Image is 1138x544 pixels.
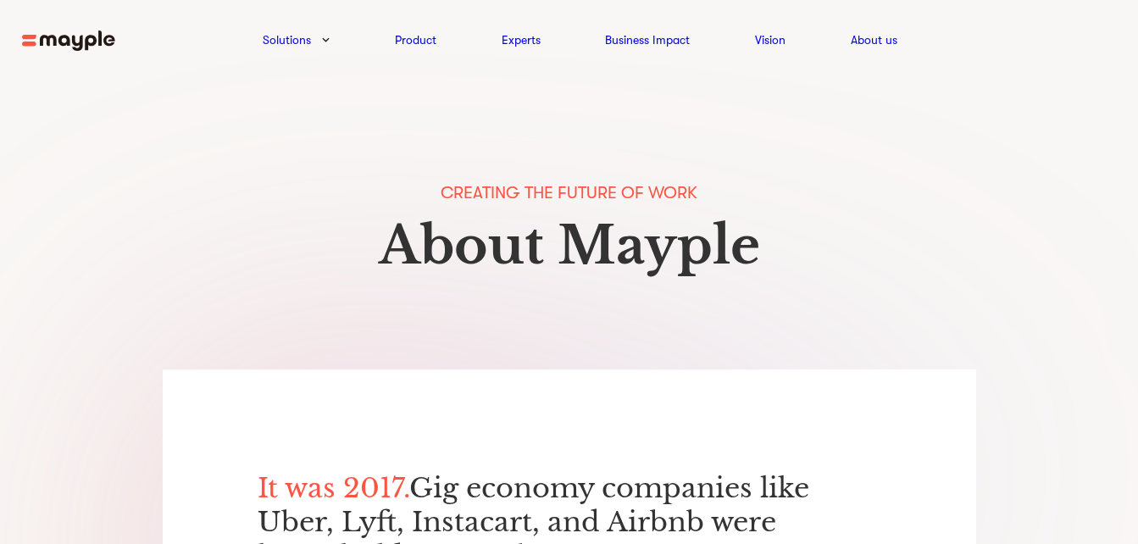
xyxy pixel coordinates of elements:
[258,471,409,505] span: It was 2017.
[322,37,330,42] img: arrow-down
[502,30,541,50] a: Experts
[851,30,897,50] a: About us
[263,30,311,50] a: Solutions
[605,30,690,50] a: Business Impact
[395,30,436,50] a: Product
[755,30,785,50] a: Vision
[22,31,115,52] img: mayple-logo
